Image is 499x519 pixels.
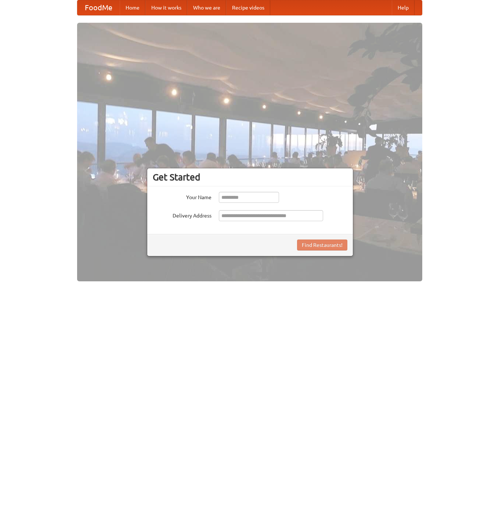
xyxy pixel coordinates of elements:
[153,192,211,201] label: Your Name
[297,240,347,251] button: Find Restaurants!
[226,0,270,15] a: Recipe videos
[392,0,415,15] a: Help
[145,0,187,15] a: How it works
[153,172,347,183] h3: Get Started
[120,0,145,15] a: Home
[77,0,120,15] a: FoodMe
[153,210,211,219] label: Delivery Address
[187,0,226,15] a: Who we are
